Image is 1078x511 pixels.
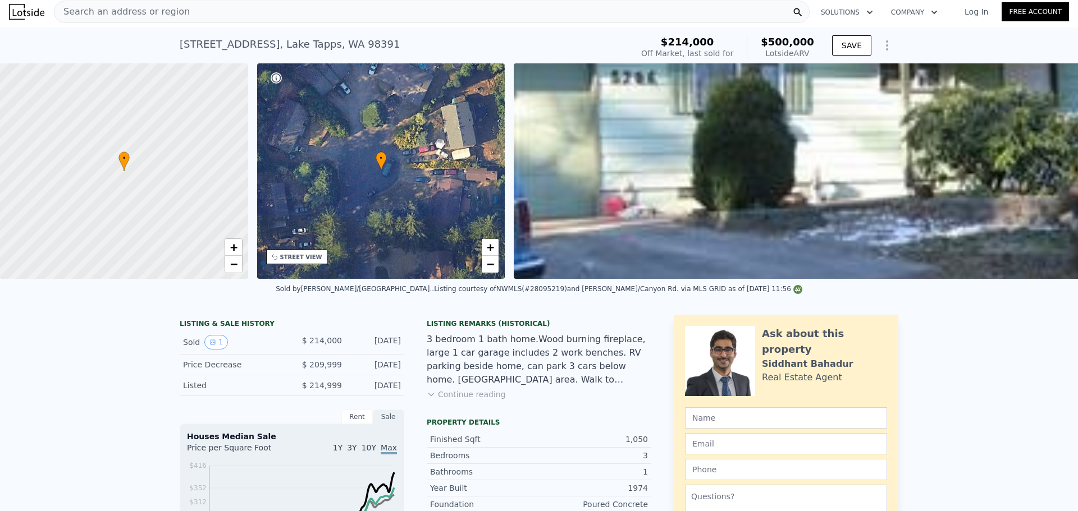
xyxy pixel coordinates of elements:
input: Phone [685,459,887,480]
div: Bedrooms [430,450,539,461]
div: STREET VIEW [280,253,322,261]
span: • [118,153,130,163]
span: • [376,153,387,163]
div: [DATE] [351,380,401,391]
a: Zoom out [225,256,242,273]
span: 3Y [347,443,357,452]
span: + [487,240,494,254]
div: 1,050 [539,434,648,445]
a: Free Account [1002,2,1069,21]
tspan: $312 [189,498,207,506]
button: Company [882,2,947,22]
div: 1974 [539,482,648,494]
button: SAVE [832,35,871,56]
span: − [487,257,494,271]
div: 3 bedroom 1 bath home.Wood burning fireplace, large 1 car garage includes 2 work benches. RV park... [427,333,651,386]
span: Search an address or region [54,5,190,19]
div: Listing courtesy of NWMLS (#28095219) and [PERSON_NAME]/Canyon Rd. via MLS GRID as of [DATE] 11:56 [434,285,802,293]
a: Log In [951,6,1002,17]
div: Price Decrease [183,359,283,370]
div: [STREET_ADDRESS] , Lake Tapps , WA 98391 [180,36,400,52]
button: Continue reading [427,389,506,400]
div: • [118,151,130,171]
div: Lotside ARV [761,48,814,59]
div: Sold [183,335,283,349]
div: Year Built [430,482,539,494]
div: Houses Median Sale [187,431,397,442]
span: $214,000 [661,36,714,48]
button: View historical data [204,335,228,349]
tspan: $416 [189,462,207,469]
img: NWMLS Logo [793,285,802,294]
div: Sale [373,409,404,424]
span: 1Y [333,443,342,452]
div: Property details [427,418,651,427]
tspan: $352 [189,484,207,492]
div: • [376,151,387,171]
div: Poured Concrete [539,499,648,510]
div: Listed [183,380,283,391]
div: [DATE] [351,359,401,370]
div: Siddhant Bahadur [762,357,853,371]
div: Finished Sqft [430,434,539,445]
img: Lotside [9,4,44,20]
div: Foundation [430,499,539,510]
div: [DATE] [351,335,401,349]
div: 3 [539,450,648,461]
div: 1 [539,466,648,477]
a: Zoom out [482,256,499,273]
button: Show Options [876,34,898,57]
a: Zoom in [482,239,499,256]
span: − [230,257,237,271]
div: Sold by [PERSON_NAME]/[GEOGRAPHIC_DATA]. . [276,285,434,293]
div: Ask about this property [762,326,887,357]
div: Bathrooms [430,466,539,477]
a: Zoom in [225,239,242,256]
div: Off Market, last sold for [641,48,733,59]
input: Email [685,433,887,454]
div: Price per Square Foot [187,442,292,460]
span: Max [381,443,397,454]
button: Solutions [812,2,882,22]
span: $500,000 [761,36,814,48]
div: Listing Remarks (Historical) [427,319,651,328]
div: LISTING & SALE HISTORY [180,319,404,330]
span: $ 214,999 [302,381,342,390]
span: $ 209,999 [302,360,342,369]
span: $ 214,000 [302,336,342,345]
span: + [230,240,237,254]
div: Rent [341,409,373,424]
span: 10Y [362,443,376,452]
div: Real Estate Agent [762,371,842,384]
input: Name [685,407,887,429]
